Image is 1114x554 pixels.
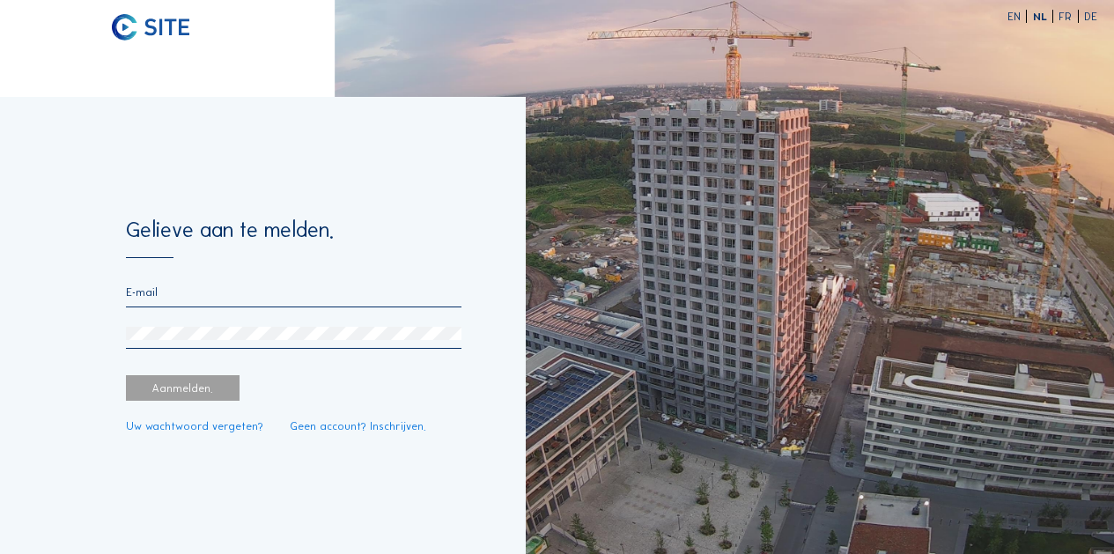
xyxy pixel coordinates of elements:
[126,375,240,402] div: Aanmelden.
[126,421,263,432] a: Uw wachtwoord vergeten?
[126,285,461,299] input: E-mail
[1059,11,1078,22] div: FR
[112,14,190,41] img: C-SITE logo
[1007,11,1027,22] div: EN
[1084,11,1097,22] div: DE
[290,421,426,432] a: Geen account? Inschrijven.
[126,219,461,259] div: Gelieve aan te melden.
[1033,11,1053,22] div: NL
